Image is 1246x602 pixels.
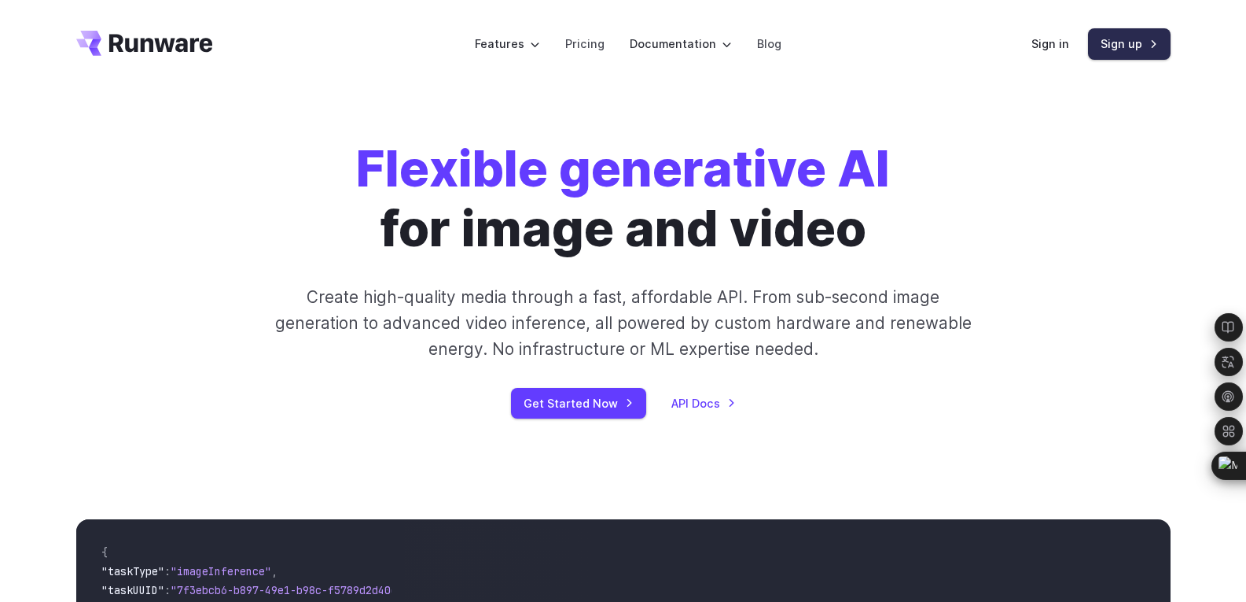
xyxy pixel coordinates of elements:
[273,284,973,363] p: Create high-quality media through a fast, affordable API. From sub-second image generation to adv...
[171,564,271,578] span: "imageInference"
[1031,35,1069,53] a: Sign in
[356,138,890,259] h1: for image and video
[101,583,164,597] span: "taskUUID"
[757,35,781,53] a: Blog
[630,35,732,53] label: Documentation
[101,564,164,578] span: "taskType"
[1088,28,1171,59] a: Sign up
[671,394,736,412] a: API Docs
[76,31,213,56] a: Go to /
[101,545,108,560] span: {
[164,564,171,578] span: :
[271,564,278,578] span: ,
[511,388,646,419] a: Get Started Now
[565,35,605,53] a: Pricing
[356,138,890,198] strong: Flexible generative AI
[164,583,171,597] span: :
[171,583,410,597] span: "7f3ebcb6-b897-49e1-b98c-f5789d2d40d7"
[475,35,540,53] label: Features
